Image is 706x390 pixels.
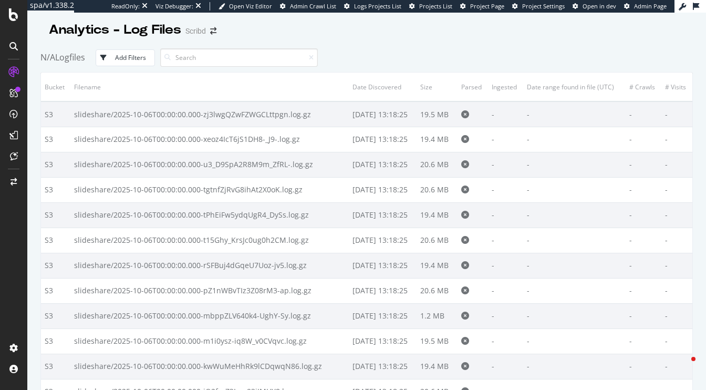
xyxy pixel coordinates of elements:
td: S3 [41,253,70,278]
td: [DATE] 13:18:25 [349,329,417,354]
td: - [626,329,661,354]
span: Admin Crawl List [290,2,336,10]
td: - [523,228,626,253]
td: S3 [41,278,70,303]
td: - [626,101,661,127]
th: Ingested [488,73,523,101]
td: - [488,127,523,152]
td: - [626,303,661,329]
td: slideshare/2025-10-06T00:00:00.000-kwWuMeHhRk9lCDqwqN86.log.gz [70,354,349,379]
input: Search [160,48,318,67]
div: Add Filters [115,53,146,62]
td: slideshare/2025-10-06T00:00:00.000-tgtnfZjRvG8ihAt2X0oK.log.gz [70,177,349,202]
div: Viz Debugger: [155,2,193,11]
span: Projects List [419,2,452,10]
iframe: Intercom live chat [670,354,695,379]
td: - [523,278,626,303]
td: - [488,329,523,354]
td: [DATE] 13:18:25 [349,354,417,379]
td: - [661,278,692,303]
span: N/A [40,52,55,63]
td: slideshare/2025-10-06T00:00:00.000-mbppZLV640k4-UghY-Sy.log.gz [70,303,349,329]
td: - [626,253,661,278]
td: [DATE] 13:18:25 [349,202,417,228]
span: Admin Page [634,2,667,10]
td: - [661,127,692,152]
td: S3 [41,329,70,354]
td: - [523,101,626,127]
td: - [626,127,661,152]
td: - [488,177,523,202]
a: Project Settings [512,2,565,11]
td: slideshare/2025-10-06T00:00:00.000-u3_D9SpA2R8M9m_ZfRL-.log.gz [70,152,349,177]
td: S3 [41,202,70,228]
th: # Visits [661,73,692,101]
td: - [626,354,661,379]
td: - [488,303,523,329]
td: - [523,152,626,177]
td: S3 [41,152,70,177]
th: Parsed [458,73,487,101]
td: slideshare/2025-10-06T00:00:00.000-zj3lwgQZwFZWGCLttpgn.log.gz [70,101,349,127]
td: - [626,152,661,177]
button: Add Filters [96,49,155,66]
td: - [661,329,692,354]
td: - [626,228,661,253]
th: Filename [70,73,349,101]
td: - [661,177,692,202]
td: 20.6 MB [417,278,458,303]
td: [DATE] 13:18:25 [349,303,417,329]
td: - [661,303,692,329]
td: - [661,354,692,379]
td: slideshare/2025-10-06T00:00:00.000-rSFBuj4dGqeU7Uoz-jv5.log.gz [70,253,349,278]
td: 19.5 MB [417,329,458,354]
td: - [488,202,523,228]
td: - [661,101,692,127]
td: 1.2 MB [417,303,458,329]
td: 20.6 MB [417,177,458,202]
th: # Crawls [626,73,661,101]
td: - [523,354,626,379]
td: - [488,101,523,127]
td: slideshare/2025-10-06T00:00:00.000-m1i0ysz-iq8W_v0CVqvc.log.gz [70,329,349,354]
td: slideshare/2025-10-06T00:00:00.000-tPhEiFw5ydqUgR4_DySs.log.gz [70,202,349,228]
td: [DATE] 13:18:25 [349,152,417,177]
td: S3 [41,101,70,127]
th: Bucket [41,73,70,101]
td: [DATE] 13:18:25 [349,253,417,278]
th: Date range found in file (UTC) [523,73,626,101]
td: S3 [41,127,70,152]
td: S3 [41,354,70,379]
td: - [661,152,692,177]
td: [DATE] 13:18:25 [349,278,417,303]
td: slideshare/2025-10-06T00:00:00.000-xeoz4IcT6jS1DH8-_J9-.log.gz [70,127,349,152]
td: 19.5 MB [417,101,458,127]
td: - [523,303,626,329]
td: 20.6 MB [417,152,458,177]
td: - [523,329,626,354]
td: - [488,152,523,177]
td: - [523,177,626,202]
td: - [661,202,692,228]
a: Admin Page [624,2,667,11]
span: Project Settings [522,2,565,10]
td: [DATE] 13:18:25 [349,177,417,202]
td: - [661,253,692,278]
td: slideshare/2025-10-06T00:00:00.000-t15Ghy_KrsJc0ug0h2CM.log.gz [70,228,349,253]
a: Projects List [409,2,452,11]
span: Logfiles [55,52,85,63]
div: arrow-right-arrow-left [210,27,216,35]
td: - [488,228,523,253]
span: Open Viz Editor [229,2,272,10]
td: - [626,278,661,303]
span: Project Page [470,2,504,10]
td: - [626,177,661,202]
td: - [661,228,692,253]
td: - [488,253,523,278]
span: Open in dev [583,2,616,10]
td: 19.4 MB [417,202,458,228]
td: - [523,253,626,278]
td: [DATE] 13:18:25 [349,127,417,152]
td: [DATE] 13:18:25 [349,228,417,253]
th: Size [417,73,458,101]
